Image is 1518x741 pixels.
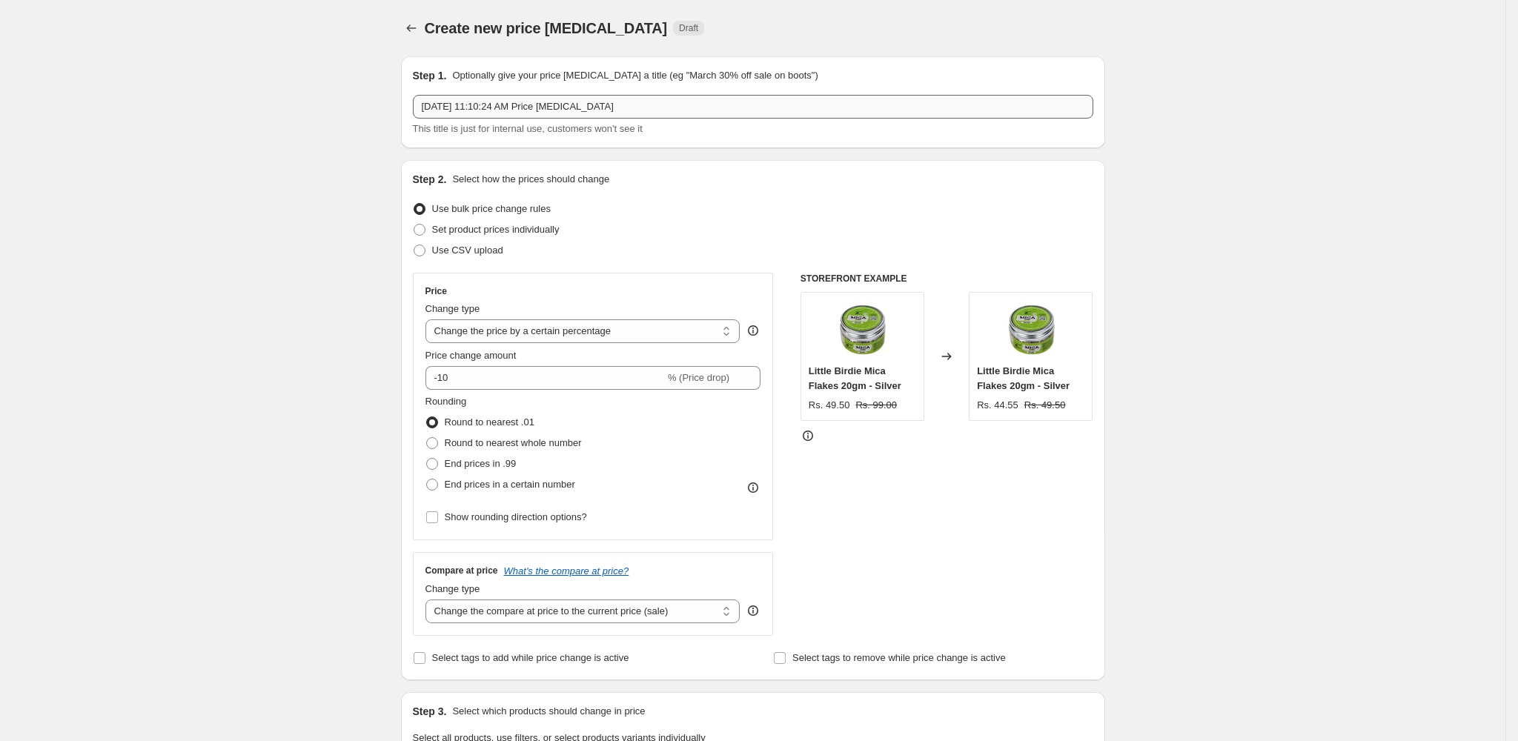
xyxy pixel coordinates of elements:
p: Select how the prices should change [452,172,609,187]
div: Rs. 49.50 [809,398,850,413]
p: Optionally give your price [MEDICAL_DATA] a title (eg "March 30% off sale on boots") [452,68,818,83]
img: LBMM38530_3b91312b-384c-46f0-a8de-d83b62ee5284_80x.jpg [832,300,892,359]
span: Change type [425,583,480,594]
img: LBMM38530_3b91312b-384c-46f0-a8de-d83b62ee5284_80x.jpg [1001,300,1061,359]
h2: Step 1. [413,68,447,83]
input: -15 [425,366,665,390]
span: Little Birdie Mica Flakes 20gm - Silver [809,365,901,391]
span: Draft [679,22,698,34]
span: End prices in .99 [445,458,517,469]
strike: Rs. 99.00 [855,398,897,413]
span: Set product prices individually [432,224,560,235]
input: 30% off holiday sale [413,95,1093,119]
h2: Step 3. [413,704,447,719]
div: Rs. 44.55 [977,398,1018,413]
h2: Step 2. [413,172,447,187]
div: help [746,603,760,618]
span: Select tags to add while price change is active [432,652,629,663]
p: Select which products should change in price [452,704,645,719]
span: Rounding [425,396,467,407]
span: This title is just for internal use, customers won't see it [413,123,643,134]
div: help [746,323,760,338]
span: Price change amount [425,350,517,361]
span: Round to nearest whole number [445,437,582,448]
button: What's the compare at price? [504,565,629,576]
span: % (Price drop) [668,372,729,383]
strike: Rs. 49.50 [1024,398,1066,413]
span: Little Birdie Mica Flakes 20gm - Silver [977,365,1070,391]
span: Change type [425,303,480,314]
span: End prices in a certain number [445,479,575,490]
span: Use CSV upload [432,245,503,256]
h6: STOREFRONT EXAMPLE [801,273,1093,285]
span: Select tags to remove while price change is active [792,652,1006,663]
span: Create new price [MEDICAL_DATA] [425,20,668,36]
span: Use bulk price change rules [432,203,551,214]
span: Round to nearest .01 [445,416,534,428]
button: Price change jobs [401,18,422,39]
span: Show rounding direction options? [445,511,587,522]
h3: Price [425,285,447,297]
h3: Compare at price [425,565,498,576]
